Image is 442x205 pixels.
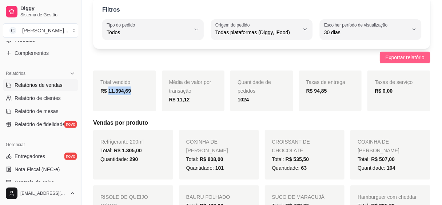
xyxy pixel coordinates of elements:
[20,12,75,18] span: Sistema de Gestão
[3,118,78,130] a: Relatório de fidelidadenovo
[286,156,309,162] span: R$ 535,50
[102,5,120,14] p: Filtros
[358,156,395,162] span: Total:
[200,156,223,162] span: R$ 808,00
[215,29,299,36] span: Todas plataformas (Diggy, iFood)
[324,29,408,36] span: 30 dias
[238,79,271,94] span: Quantidade de pedidos
[186,139,228,153] span: COXINHA DE [PERSON_NAME]
[320,19,421,40] button: Escolher período de visualização30 dias
[169,97,190,102] strong: R$ 11,12
[169,79,211,94] span: Média de valor por transação
[380,52,430,63] button: Exportar relatório
[375,88,393,94] strong: R$ 0,00
[22,27,68,34] div: [PERSON_NAME] ...
[15,153,45,160] span: Entregadores
[114,148,142,153] span: R$ 1.305,00
[3,139,78,150] div: Gerenciar
[3,92,78,104] a: Relatório de clientes
[358,194,417,200] span: Hamburguer com cheddar
[107,22,138,28] label: Tipo do pedido
[9,27,16,34] span: C
[371,156,395,162] span: R$ 507,00
[306,88,327,94] strong: R$ 94,85
[15,81,63,89] span: Relatórios de vendas
[186,165,224,171] span: Quantidade:
[215,22,252,28] label: Origem do pedido
[15,49,49,57] span: Complementos
[272,139,310,153] span: CROISSANT DE CHOCOLATE
[358,139,399,153] span: COXINHA DE [PERSON_NAME]
[102,19,204,40] button: Tipo do pedidoTodos
[130,156,138,162] span: 290
[215,165,224,171] span: 101
[3,47,78,59] a: Complementos
[272,156,309,162] span: Total:
[324,22,390,28] label: Escolher período de visualização
[3,79,78,91] a: Relatórios de vendas
[3,177,78,188] a: Controle de caixa
[93,118,430,127] h5: Vendas por produto
[15,166,60,173] span: Nota Fiscal (NFC-e)
[387,165,395,171] span: 104
[15,95,61,102] span: Relatório de clientes
[107,29,191,36] span: Todos
[100,139,144,145] span: Refrigerante 200ml
[100,79,131,85] span: Total vendido
[272,194,325,200] span: SUCO DE MARACUJÁ
[3,185,78,202] button: [EMAIL_ADDRESS][DOMAIN_NAME]
[211,19,312,40] button: Origem do pedidoTodas plataformas (Diggy, iFood)
[301,165,307,171] span: 63
[15,179,54,186] span: Controle de caixa
[3,105,78,117] a: Relatório de mesas
[3,150,78,162] a: Entregadoresnovo
[100,156,138,162] span: Quantidade:
[3,164,78,175] a: Nota Fiscal (NFC-e)
[186,194,230,200] span: BAURU FOLHADO
[358,165,395,171] span: Quantidade:
[15,108,59,115] span: Relatório de mesas
[186,156,223,162] span: Total:
[238,97,249,102] strong: 1024
[20,190,67,196] span: [EMAIL_ADDRESS][DOMAIN_NAME]
[100,88,131,94] strong: R$ 11.394,69
[20,5,75,12] span: Diggy
[3,23,78,38] button: Select a team
[386,53,425,61] span: Exportar relatório
[15,121,65,128] span: Relatório de fidelidade
[3,3,78,20] a: DiggySistema de Gestão
[272,165,307,171] span: Quantidade:
[6,71,25,76] span: Relatórios
[100,148,142,153] span: Total:
[375,79,413,85] span: Taxas de serviço
[306,79,345,85] span: Taxas de entrega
